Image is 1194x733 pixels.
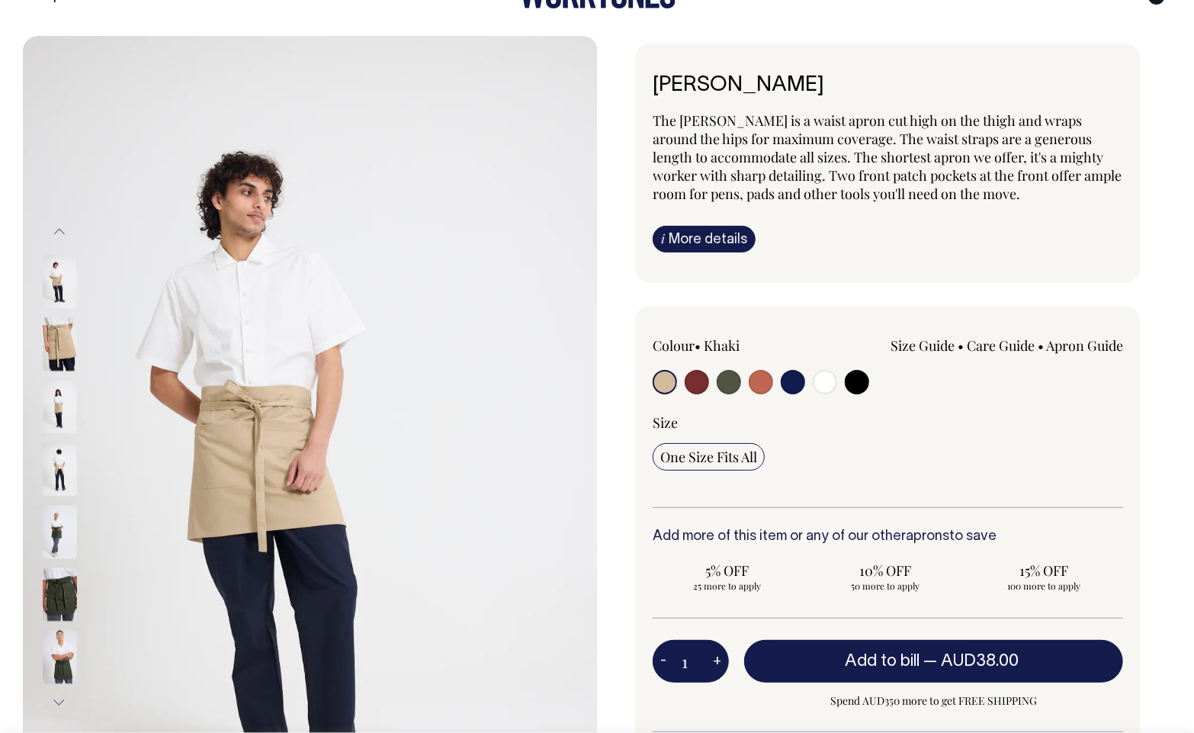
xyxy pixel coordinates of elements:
span: One Size Fits All [660,448,757,466]
span: 100 more to apply [977,580,1111,592]
span: Spend AUD350 more to get FREE SHIPPING [744,692,1123,710]
img: khaki [43,317,77,371]
input: 10% OFF 50 more to apply [811,557,961,596]
div: Colour [653,336,841,355]
img: khaki [43,380,77,433]
span: • [958,336,964,355]
span: — [923,654,1022,669]
h6: [PERSON_NAME] [653,74,1123,98]
span: AUD38.00 [941,654,1019,669]
button: Add to bill —AUD38.00 [744,640,1123,683]
img: khaki [43,255,77,308]
span: 10% OFF [819,561,953,580]
input: One Size Fits All [653,443,765,471]
input: 5% OFF 25 more to apply [653,557,802,596]
a: Apron Guide [1046,336,1123,355]
div: Size [653,413,1123,432]
button: - [653,646,674,677]
span: Add to bill [845,654,920,669]
span: The [PERSON_NAME] is a waist apron cut high on the thigh and wraps around the hips for maximum co... [653,111,1122,203]
span: • [1038,336,1044,355]
span: • [695,336,701,355]
span: 50 more to apply [819,580,953,592]
span: 5% OFF [660,561,794,580]
span: 25 more to apply [660,580,794,592]
h6: Add more of this item or any of our other to save [653,529,1123,545]
button: + [705,646,729,677]
img: olive [43,630,77,683]
span: 15% OFF [977,561,1111,580]
img: olive [43,505,77,558]
button: Previous [48,215,71,249]
a: iMore details [653,226,756,252]
label: Khaki [704,336,740,355]
input: 15% OFF 100 more to apply [969,557,1119,596]
a: Care Guide [967,336,1035,355]
span: i [661,230,665,246]
a: aprons [906,530,949,543]
img: olive [43,567,77,621]
button: Next [48,686,71,720]
img: khaki [43,442,77,496]
a: Size Guide [891,336,955,355]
